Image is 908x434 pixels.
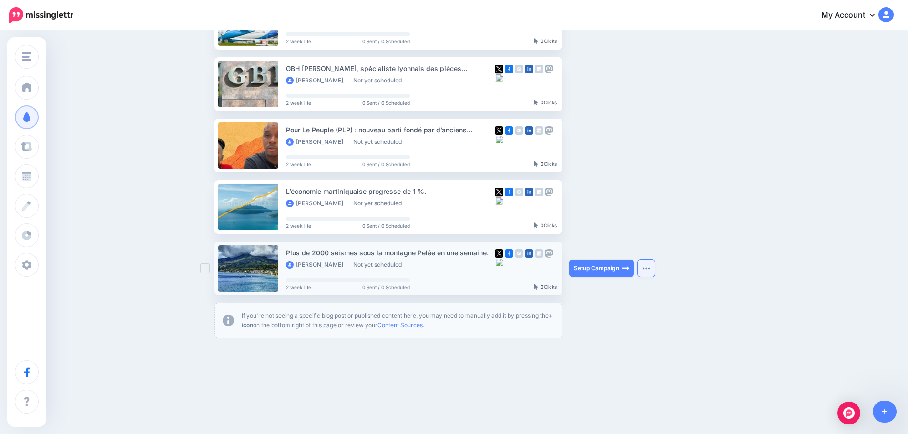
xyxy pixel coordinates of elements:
[505,188,513,196] img: facebook-square.png
[643,267,650,270] img: dots.png
[495,249,503,258] img: twitter-square.png
[286,186,495,197] div: L’économie martiniquaise progresse de 1 %.
[495,73,503,82] img: bluesky-grey-square.png
[535,65,543,73] img: google_business-grey-square.png
[286,247,495,258] div: Plus de 2000 séismes sous la montagne Pelée en une semaine.
[242,312,552,329] b: + icon
[286,200,348,207] li: [PERSON_NAME]
[525,65,533,73] img: linkedin-square.png
[534,100,538,105] img: pointer-grey-darker.png
[515,126,523,135] img: instagram-grey-square.png
[515,188,523,196] img: instagram-grey-square.png
[534,222,538,228] img: pointer-grey-darker.png
[812,4,894,27] a: My Account
[286,223,311,228] span: 2 week lite
[22,52,31,61] img: menu.png
[534,161,538,167] img: pointer-grey-darker.png
[541,284,544,290] b: 0
[353,261,407,269] li: Not yet scheduled
[286,285,311,290] span: 2 week lite
[541,222,544,228] b: 0
[362,162,410,167] span: 0 Sent / 0 Scheduled
[535,249,543,258] img: google_business-grey-square.png
[353,138,407,146] li: Not yet scheduled
[286,138,348,146] li: [PERSON_NAME]
[545,249,553,258] img: mastodon-grey-square.png
[495,188,503,196] img: twitter-square.png
[495,65,503,73] img: twitter-square.png
[353,200,407,207] li: Not yet scheduled
[525,126,533,135] img: linkedin-square.png
[534,161,557,167] div: Clicks
[505,126,513,135] img: facebook-square.png
[534,223,557,229] div: Clicks
[286,124,495,135] div: Pour Le Peuple (PLP) : nouveau parti fondé par d’anciens membres du RPPRAC.
[377,322,423,329] a: Content Sources
[534,100,557,106] div: Clicks
[223,315,234,326] img: info-circle-grey.png
[545,126,553,135] img: mastodon-grey-square.png
[534,39,557,44] div: Clicks
[286,162,311,167] span: 2 week lite
[534,284,538,290] img: pointer-grey-darker.png
[286,63,495,74] div: GBH [PERSON_NAME], spécialiste lyonnais des pièces automobiles.
[9,7,73,23] img: Missinglettr
[495,135,503,143] img: bluesky-grey-square.png
[286,77,348,84] li: [PERSON_NAME]
[525,249,533,258] img: linkedin-square.png
[362,101,410,105] span: 0 Sent / 0 Scheduled
[535,126,543,135] img: google_business-grey-square.png
[242,311,554,330] p: If you're not seeing a specific blog post or published content here, you may need to manually add...
[541,38,544,44] b: 0
[286,39,311,44] span: 2 week lite
[569,260,634,277] a: Setup Campaign
[534,284,557,290] div: Clicks
[286,261,348,269] li: [PERSON_NAME]
[622,264,629,272] img: arrow-long-right-white.png
[362,285,410,290] span: 0 Sent / 0 Scheduled
[535,188,543,196] img: google_business-grey-square.png
[545,188,553,196] img: mastodon-grey-square.png
[545,65,553,73] img: mastodon-grey-square.png
[541,100,544,105] b: 0
[505,65,513,73] img: facebook-square.png
[515,249,523,258] img: instagram-grey-square.png
[353,77,407,84] li: Not yet scheduled
[362,39,410,44] span: 0 Sent / 0 Scheduled
[534,38,538,44] img: pointer-grey-darker.png
[495,196,503,205] img: bluesky-grey-square.png
[541,161,544,167] b: 0
[525,188,533,196] img: linkedin-square.png
[495,126,503,135] img: twitter-square.png
[515,65,523,73] img: instagram-grey-square.png
[362,223,410,228] span: 0 Sent / 0 Scheduled
[286,101,311,105] span: 2 week lite
[495,258,503,266] img: bluesky-grey-square.png
[837,402,860,424] div: Open Intercom Messenger
[505,249,513,258] img: facebook-square.png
